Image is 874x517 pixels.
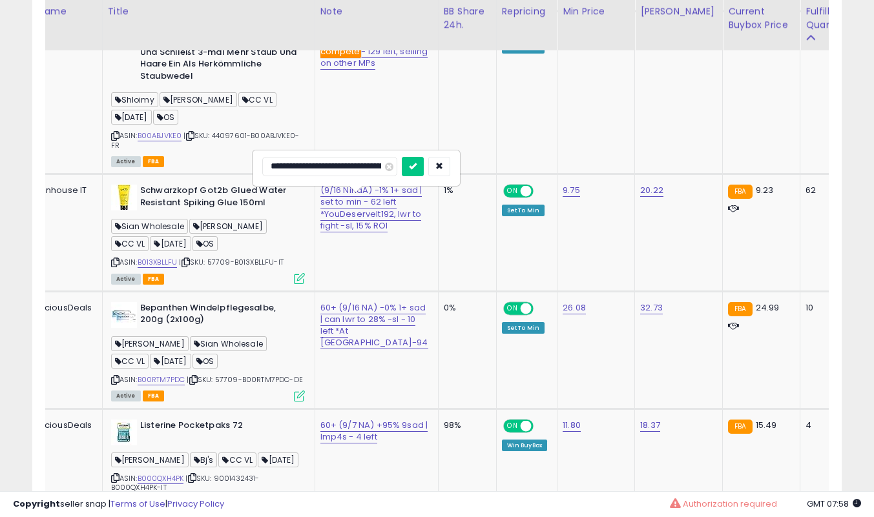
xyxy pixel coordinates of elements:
[150,236,191,251] span: [DATE]
[192,354,218,369] span: OS
[153,110,178,125] span: OS
[444,420,486,431] div: 98%
[179,257,283,267] span: | SKU: 57709-B013XBLLFU-IT
[502,205,545,216] div: Set To Min
[531,420,552,431] span: OFF
[320,184,422,232] a: (9/16 NinaA) -1% 1+ sad | set to min - 62 left *YouDeserveIt192, lwr to fight -sl, 15% ROI
[190,452,218,467] span: Bj's
[218,452,256,467] span: CC VL
[756,301,780,314] span: 24.99
[320,5,433,18] div: Note
[531,303,552,314] span: OFF
[728,420,752,434] small: FBA
[138,130,182,141] a: B00ABJVKE0
[160,92,237,107] span: [PERSON_NAME]
[320,301,428,350] a: 60+ (9/16 NA) -0% 1+ sad | can lwr to 28% -sl - 10 left *At [GEOGRAPHIC_DATA]-94
[10,420,92,443] div: ChocoLiciousDeals IT
[111,452,189,467] span: [PERSON_NAME]
[111,110,152,125] span: [DATE]
[13,498,224,511] div: seller snap | |
[108,5,309,18] div: Title
[189,219,267,234] span: [PERSON_NAME]
[807,498,861,510] span: 2025-09-17 07:58 GMT
[111,336,189,351] span: [PERSON_NAME]
[111,473,260,492] span: | SKU: 9001432431-B000QXH4PK-IT
[111,130,300,150] span: | SKU: 44097601-B00ABJVKE0-FR
[502,5,552,18] div: Repricing
[444,5,491,32] div: BB Share 24h.
[806,5,850,32] div: Fulfillable Quantity
[111,219,188,234] span: Sian Wholesale
[140,420,297,435] b: Listerine Pocketpaks 72
[111,302,137,328] img: 41HvnPBJSrL._SL40_.jpg
[531,186,552,197] span: OFF
[10,302,92,325] div: ChocoLiciousDeals DE
[111,185,305,283] div: ASIN:
[111,156,141,167] span: All listings currently available for purchase on Amazon
[563,419,581,432] a: 11.80
[111,302,305,400] div: ASIN:
[140,302,297,329] b: Bepanthen Windelpflegesalbe, 200g (2x100g)
[150,354,191,369] span: [DATE]
[444,302,486,314] div: 0%
[140,22,297,85] b: Swiffer Staubmagnet XXL Starter-Set (1 XXL-Griff + 2 Tücher) Fängt Und Schließt 3-mal Mehr Staub ...
[187,374,302,385] span: | SKU: 57709-B00RTM7PDC-DE
[258,452,298,467] span: [DATE]
[111,22,305,165] div: ASIN:
[190,336,267,351] span: Sian Wholesale
[563,301,586,314] a: 26.08
[563,184,580,197] a: 9.75
[138,473,184,484] a: B000QXH4PK
[167,498,224,510] a: Privacy Policy
[10,185,92,196] div: FMCG Funhouse IT
[563,5,629,18] div: Min Price
[143,156,165,167] span: FBA
[806,185,846,196] div: 62
[640,5,717,18] div: [PERSON_NAME]
[138,257,178,268] a: B013XBLLFU
[192,236,218,251] span: OS
[728,302,752,316] small: FBA
[110,498,165,510] a: Terms of Use
[640,419,660,432] a: 18.37
[143,390,165,401] span: FBA
[640,184,663,197] a: 20.22
[111,390,141,401] span: All listings currently available for purchase on Amazon
[111,92,158,107] span: Shloimy
[320,419,428,443] a: 60+ (9/7 NA) +95% 9sad | lmp4s - 4 left
[728,185,752,199] small: FBA
[111,236,149,251] span: CC VL
[13,498,60,510] strong: Copyright
[806,420,846,431] div: 4
[138,374,185,385] a: B00RTM7PDC
[505,186,521,197] span: ON
[111,354,149,369] span: CC VL
[111,274,141,285] span: All listings currently available for purchase on Amazon
[444,185,486,196] div: 1%
[756,419,777,431] span: 15.49
[806,302,846,314] div: 10
[10,5,97,18] div: Store Name
[502,322,545,334] div: Set To Min
[756,184,774,196] span: 9.23
[640,301,663,314] a: 32.73
[238,92,276,107] span: CC VL
[505,303,521,314] span: ON
[111,185,137,210] img: 41k+L+08pBL._SL40_.jpg
[502,440,548,451] div: Win BuyBox
[140,185,297,212] b: Schwarzkopf Got2b Glued Water Resistant Spiking Glue 150ml
[111,420,137,445] img: 41BYUSQaRKL._SL40_.jpg
[728,5,795,32] div: Current Buybox Price
[143,274,165,285] span: FBA
[505,420,521,431] span: ON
